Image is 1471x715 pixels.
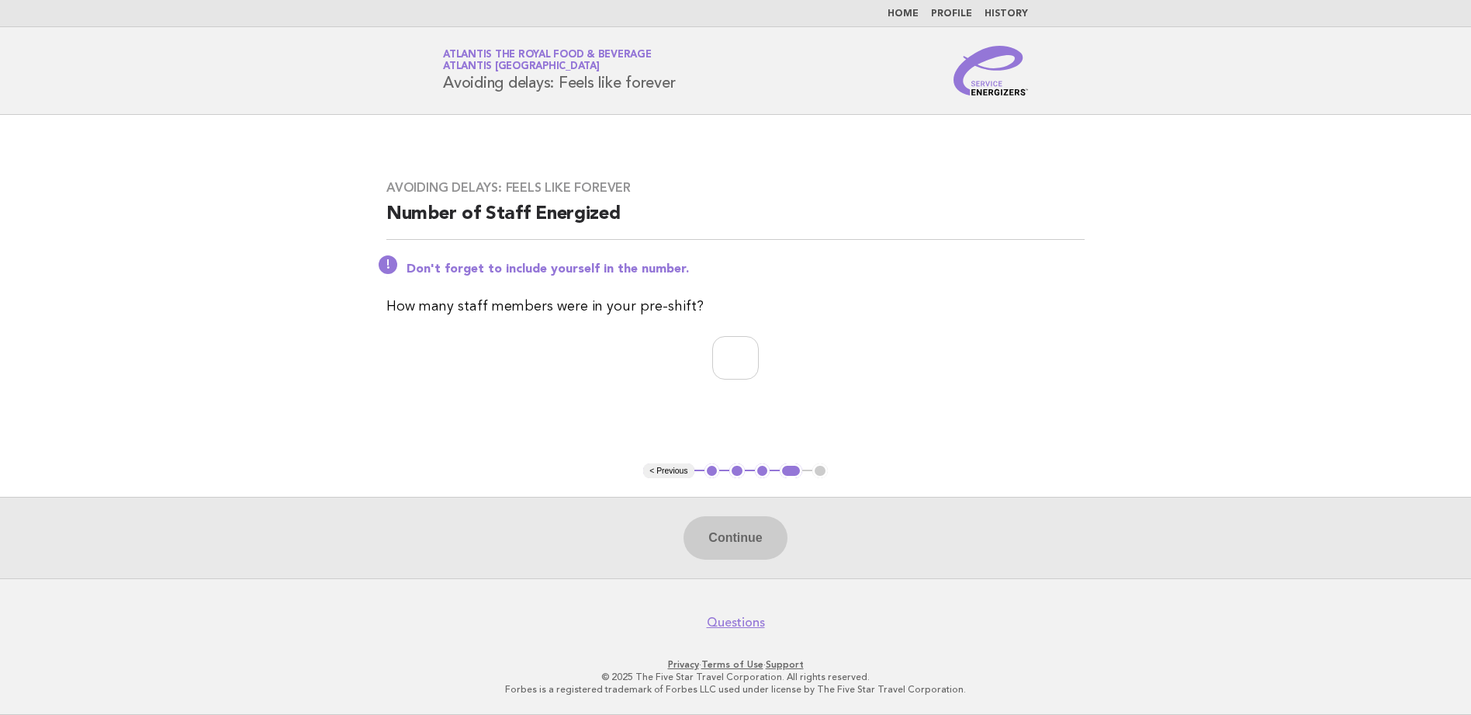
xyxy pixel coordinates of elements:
[888,9,919,19] a: Home
[443,50,675,91] h1: Avoiding delays: Feels like forever
[386,296,1085,318] p: How many staff members were in your pre-shift?
[780,463,802,479] button: 4
[443,50,652,71] a: Atlantis the Royal Food & BeverageAtlantis [GEOGRAPHIC_DATA]
[766,659,804,670] a: Support
[261,658,1210,671] p: · ·
[954,46,1028,95] img: Service Energizers
[707,615,765,630] a: Questions
[386,202,1085,240] h2: Number of Staff Energized
[261,671,1210,683] p: © 2025 The Five Star Travel Corporation. All rights reserved.
[386,180,1085,196] h3: Avoiding delays: Feels like forever
[701,659,763,670] a: Terms of Use
[729,463,745,479] button: 2
[985,9,1028,19] a: History
[643,463,694,479] button: < Previous
[755,463,770,479] button: 3
[704,463,720,479] button: 1
[668,659,699,670] a: Privacy
[931,9,972,19] a: Profile
[407,262,1085,277] p: Don't forget to include yourself in the number.
[443,62,600,72] span: Atlantis [GEOGRAPHIC_DATA]
[261,683,1210,696] p: Forbes is a registered trademark of Forbes LLC used under license by The Five Star Travel Corpora...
